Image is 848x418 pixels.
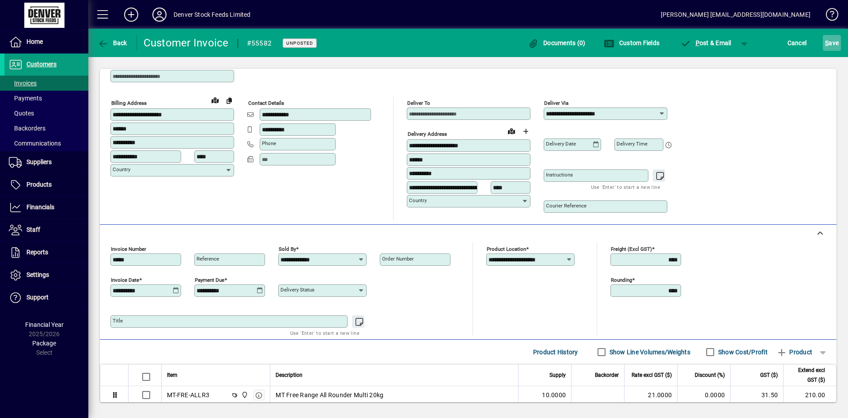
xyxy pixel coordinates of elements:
[4,174,88,196] a: Products
[279,246,296,252] mat-label: Sold by
[823,35,841,51] button: Save
[195,277,224,283] mat-label: Payment due
[239,390,249,400] span: DENVER STOCKFEEDS LTD
[591,182,660,192] mat-hint: Use 'Enter' to start a new line
[789,365,825,385] span: Extend excl GST ($)
[608,348,690,357] label: Show Line Volumes/Weights
[676,35,736,51] button: Post & Email
[611,246,652,252] mat-label: Freight (excl GST)
[145,7,174,23] button: Profile
[4,242,88,264] a: Reports
[167,370,178,380] span: Item
[26,226,40,233] span: Staff
[98,39,127,46] span: Back
[730,386,783,404] td: 31.50
[144,36,229,50] div: Customer Invoice
[519,124,533,138] button: Choose address
[530,344,582,360] button: Product History
[26,249,48,256] span: Reports
[26,203,54,211] span: Financials
[546,172,573,178] mat-label: Instructions
[409,197,427,203] mat-label: Country
[88,35,137,51] app-page-header-button: Back
[290,328,360,338] mat-hint: Use 'Enter' to start a new line
[528,39,586,46] span: Documents (0)
[197,256,219,262] mat-label: Reference
[9,80,37,87] span: Invoices
[26,158,52,165] span: Suppliers
[4,136,88,151] a: Communications
[630,391,672,399] div: 21.0000
[661,8,810,22] div: [PERSON_NAME] [EMAIL_ADDRESS][DOMAIN_NAME]
[26,271,49,278] span: Settings
[526,35,588,51] button: Documents (0)
[4,121,88,136] a: Backorders
[4,151,88,173] a: Suppliers
[4,31,88,53] a: Home
[487,246,526,252] mat-label: Product location
[4,91,88,106] a: Payments
[247,36,272,50] div: #55582
[617,141,647,147] mat-label: Delivery time
[167,391,209,399] div: MT-FRE-ALLR3
[825,36,839,50] span: ave
[677,386,730,404] td: 0.0000
[174,8,251,22] div: Denver Stock Feeds Limited
[222,93,236,107] button: Copy to Delivery address
[26,181,52,188] span: Products
[208,93,222,107] a: View on map
[533,345,578,359] span: Product History
[9,140,61,147] span: Communications
[117,7,145,23] button: Add
[785,35,809,51] button: Cancel
[4,219,88,241] a: Staff
[95,35,129,51] button: Back
[611,277,632,283] mat-label: Rounding
[286,40,313,46] span: Unposted
[680,39,731,46] span: ost & Email
[632,370,672,380] span: Rate excl GST ($)
[819,2,837,31] a: Knowledge Base
[262,140,276,146] mat-label: Phone
[595,370,619,380] span: Backorder
[276,391,383,399] span: MT Free Range All Rounder Multi 20kg
[407,100,430,106] mat-label: Deliver To
[825,39,829,46] span: S
[113,166,130,173] mat-label: Country
[546,203,587,209] mat-label: Courier Reference
[280,287,314,293] mat-label: Delivery status
[716,348,768,357] label: Show Cost/Profit
[546,141,576,147] mat-label: Delivery date
[26,61,57,68] span: Customers
[602,35,662,51] button: Custom Fields
[9,125,45,132] span: Backorders
[111,246,146,252] mat-label: Invoice number
[9,95,42,102] span: Payments
[549,370,566,380] span: Supply
[760,370,778,380] span: GST ($)
[776,345,812,359] span: Product
[25,321,64,328] span: Financial Year
[26,294,49,301] span: Support
[696,39,700,46] span: P
[695,370,725,380] span: Discount (%)
[544,100,568,106] mat-label: Deliver via
[772,344,817,360] button: Product
[9,110,34,117] span: Quotes
[4,196,88,219] a: Financials
[4,76,88,91] a: Invoices
[542,391,566,399] span: 10.0000
[113,318,123,324] mat-label: Title
[604,39,659,46] span: Custom Fields
[504,124,519,138] a: View on map
[276,370,303,380] span: Description
[4,106,88,121] a: Quotes
[382,256,414,262] mat-label: Order number
[787,36,807,50] span: Cancel
[4,264,88,286] a: Settings
[783,386,836,404] td: 210.00
[32,340,56,347] span: Package
[26,38,43,45] span: Home
[4,287,88,309] a: Support
[111,277,139,283] mat-label: Invoice date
